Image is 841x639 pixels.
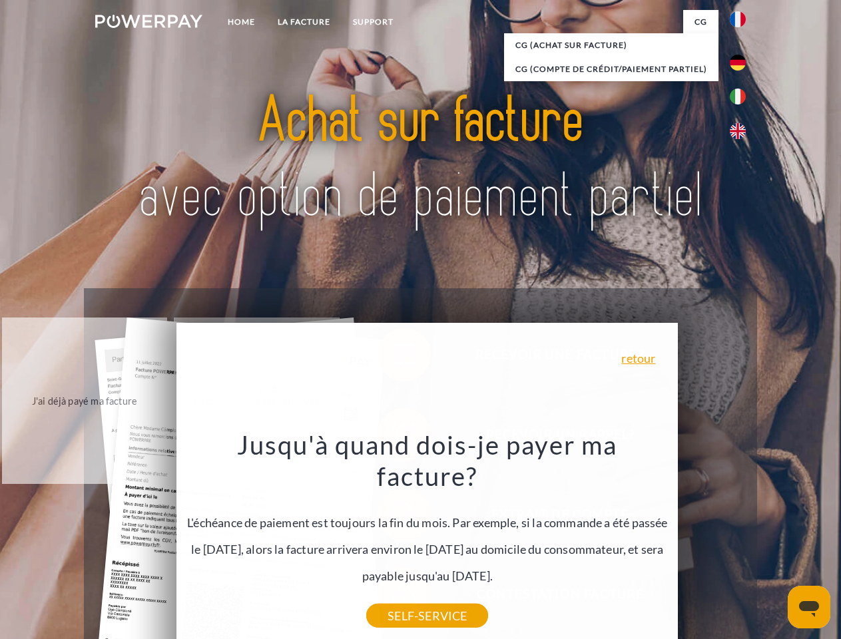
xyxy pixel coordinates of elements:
img: en [730,123,746,139]
div: J'ai déjà payé ma facture [10,391,160,409]
iframe: Bouton de lancement de la fenêtre de messagerie [788,586,830,628]
a: CG [683,10,718,34]
a: CG (achat sur facture) [504,33,718,57]
img: title-powerpay_fr.svg [127,64,714,255]
a: LA FACTURE [266,10,342,34]
a: SELF-SERVICE [366,604,488,628]
h3: Jusqu'à quand dois-je payer ma facture? [184,429,671,493]
a: Support [342,10,405,34]
img: fr [730,11,746,27]
img: it [730,89,746,105]
a: CG (Compte de crédit/paiement partiel) [504,57,718,81]
img: de [730,55,746,71]
div: L'échéance de paiement est toujours la fin du mois. Par exemple, si la commande a été passée le [... [184,429,671,616]
a: retour [621,352,655,364]
img: logo-powerpay-white.svg [95,15,202,28]
a: Home [216,10,266,34]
